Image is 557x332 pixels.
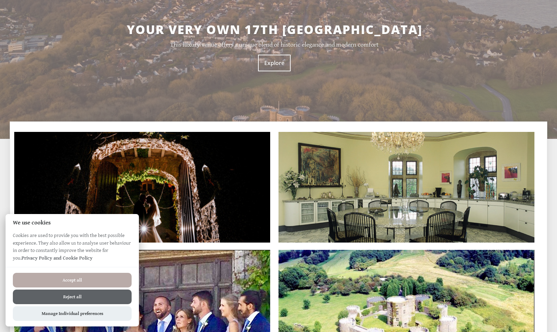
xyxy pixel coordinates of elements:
button: Reject all [13,290,132,304]
img: 4BDDC37E-CE91-464E-A811-5458A3F3479E.full.JPG [14,132,270,243]
a: Explore [258,55,291,71]
p: This luxury venue offers a unique blend of historic elegance and modern comfort [63,41,486,48]
h2: Your very own 17th [GEOGRAPHIC_DATA] [63,21,486,38]
button: Accept all [13,273,132,287]
h2: We use cookies [6,220,139,226]
a: Privacy Policy and Cookie Policy [22,255,92,261]
p: Cookies are used to provide you with the best possible experience. They also allow us to analyse ... [6,232,139,267]
img: 10339-kitchen-Copy.full.jpg [278,132,534,243]
button: Manage Individual preferences [13,306,132,321]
